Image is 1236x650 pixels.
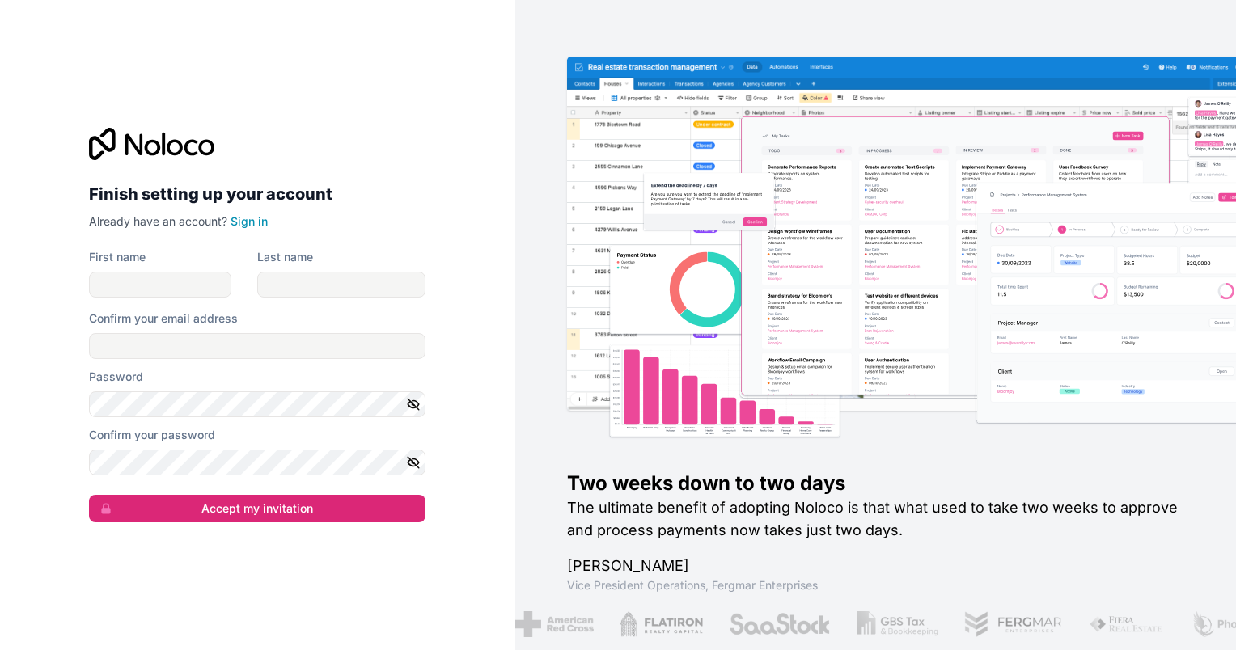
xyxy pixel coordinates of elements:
[89,179,425,209] h2: Finish setting up your account
[1089,611,1165,637] img: /assets/fiera-fwj2N5v4.png
[89,272,231,298] input: given-name
[964,611,1063,637] img: /assets/fergmar-CudnrXN5.png
[619,611,703,637] img: /assets/flatiron-C8eUkumj.png
[729,611,831,637] img: /assets/saastock-C6Zbiodz.png
[89,333,425,359] input: Email address
[514,611,593,637] img: /assets/american-red-cross-BAupjrZR.png
[89,495,425,522] button: Accept my invitation
[856,611,938,637] img: /assets/gbstax-C-GtDUiK.png
[89,214,227,228] span: Already have an account?
[257,249,313,265] label: Last name
[567,471,1184,496] h1: Two weeks down to two days
[567,555,1184,577] h1: [PERSON_NAME]
[89,310,238,327] label: Confirm your email address
[89,450,425,475] input: Confirm password
[567,577,1184,593] h1: Vice President Operations , Fergmar Enterprises
[89,369,143,385] label: Password
[89,249,146,265] label: First name
[567,496,1184,542] h2: The ultimate benefit of adopting Noloco is that what used to take two weeks to approve and proces...
[257,272,425,298] input: family-name
[89,391,425,417] input: Password
[89,427,215,443] label: Confirm your password
[231,214,268,228] a: Sign in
